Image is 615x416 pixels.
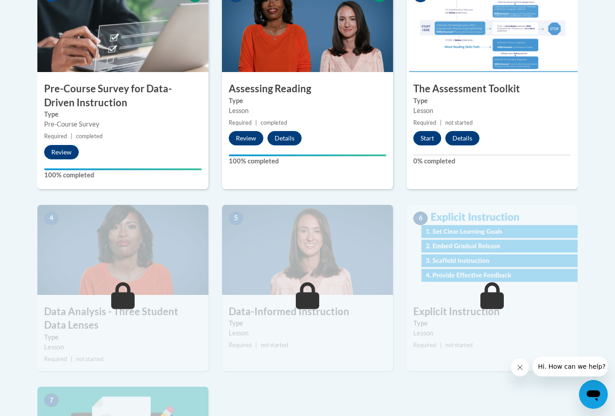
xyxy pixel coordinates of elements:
div: Lesson [413,328,571,338]
span: Required [44,356,67,362]
div: Lesson [44,342,202,352]
h3: Explicit Instruction [407,305,578,319]
iframe: Message from company [533,357,608,376]
label: Type [44,109,202,119]
h3: Data-Informed Instruction [222,305,393,319]
iframe: Close message [511,358,529,376]
h3: Data Analysis - Three Student Data Lenses [37,305,208,333]
h3: Assessing Reading [222,82,393,96]
label: Type [229,96,386,106]
div: Your progress [44,168,202,170]
label: 100% completed [44,170,202,180]
span: | [71,133,72,140]
label: Type [229,318,386,328]
h3: The Assessment Toolkit [407,82,578,96]
span: 5 [229,212,243,225]
span: Required [413,119,436,126]
button: Details [267,131,302,145]
span: completed [261,119,287,126]
label: Type [44,332,202,342]
span: Required [413,342,436,348]
button: Start [413,131,441,145]
span: Required [229,119,252,126]
span: 6 [413,212,428,225]
div: Your progress [229,154,386,156]
iframe: Button to launch messaging window [579,380,608,409]
span: 7 [44,393,59,407]
span: | [255,119,257,126]
img: Course Image [222,205,393,295]
h3: Pre-Course Survey for Data-Driven Instruction [37,82,208,110]
button: Review [229,131,263,145]
span: | [440,119,442,126]
span: not started [76,356,104,362]
label: 100% completed [229,156,386,166]
span: | [71,356,72,362]
span: | [255,342,257,348]
label: Type [413,96,571,106]
img: Course Image [37,205,208,295]
img: Course Image [407,205,578,295]
span: Required [229,342,252,348]
label: 0% completed [413,156,571,166]
div: Lesson [413,106,571,116]
span: not started [445,119,473,126]
span: | [440,342,442,348]
button: Details [445,131,479,145]
span: completed [76,133,103,140]
span: 4 [44,212,59,225]
label: Type [413,318,571,328]
span: Required [44,133,67,140]
button: Review [44,145,79,159]
span: not started [445,342,473,348]
span: not started [261,342,288,348]
div: Lesson [229,328,386,338]
div: Pre-Course Survey [44,119,202,129]
div: Lesson [229,106,386,116]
